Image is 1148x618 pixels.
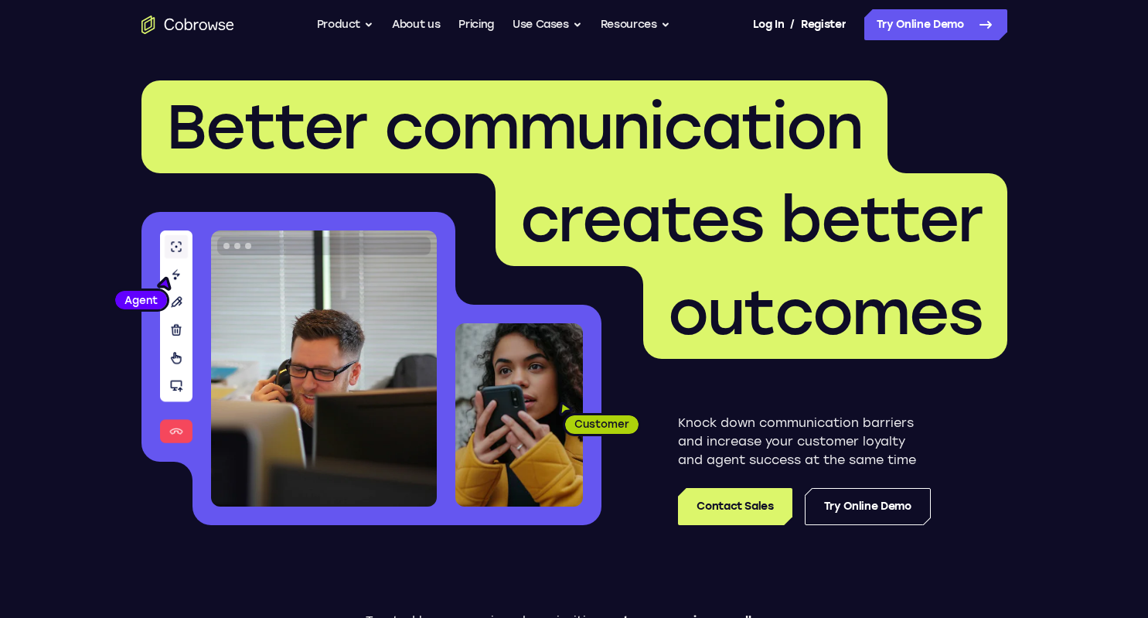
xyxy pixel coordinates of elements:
button: Use Cases [513,9,582,40]
span: / [790,15,795,34]
img: A customer holding their phone [455,323,583,507]
a: Try Online Demo [805,488,931,525]
a: Log In [753,9,784,40]
p: Knock down communication barriers and increase your customer loyalty and agent success at the sam... [678,414,931,469]
a: Try Online Demo [864,9,1007,40]
a: Pricing [458,9,494,40]
a: About us [392,9,440,40]
span: Better communication [166,90,863,164]
span: outcomes [668,275,983,350]
a: Contact Sales [678,488,792,525]
button: Product [317,9,374,40]
span: creates better [520,183,983,257]
a: Register [801,9,846,40]
a: Go to the home page [141,15,234,34]
img: A customer support agent talking on the phone [211,230,437,507]
button: Resources [601,9,670,40]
